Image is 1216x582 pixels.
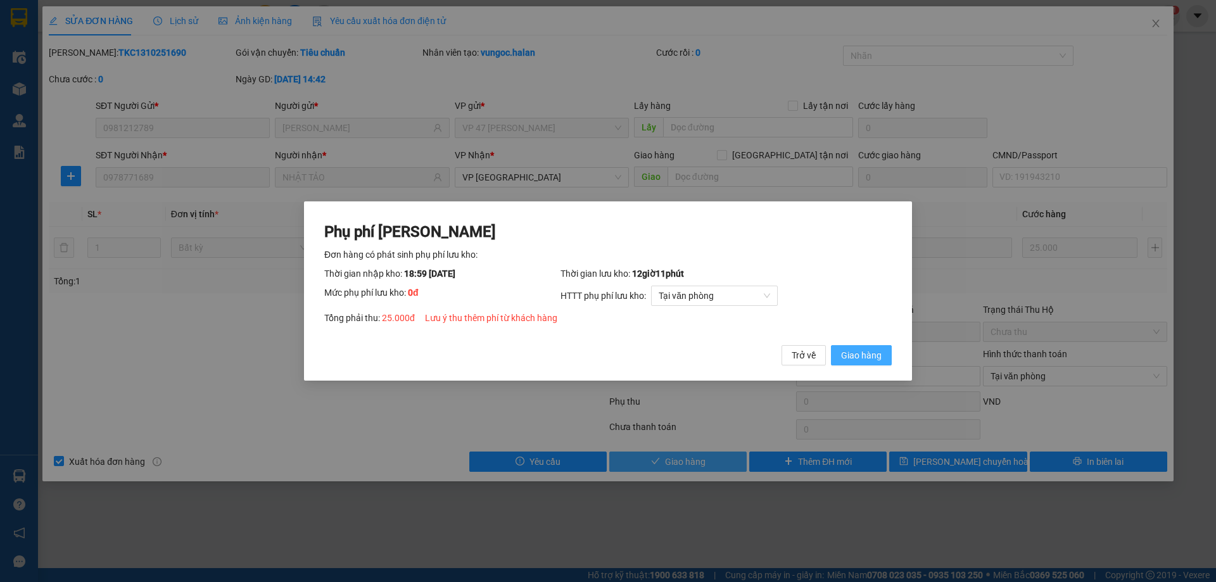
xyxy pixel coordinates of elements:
[560,286,892,306] div: HTTT phụ phí lưu kho:
[792,348,816,362] span: Trở về
[324,286,560,306] div: Mức phụ phí lưu kho:
[324,248,892,262] div: Đơn hàng có phát sinh phụ phí lưu kho:
[324,223,496,241] span: Phụ phí [PERSON_NAME]
[632,269,684,279] span: 12 giờ 11 phút
[782,345,826,365] button: Trở về
[831,345,892,365] button: Giao hàng
[560,267,892,281] div: Thời gian lưu kho:
[382,313,415,323] span: 25.000 đ
[324,267,560,281] div: Thời gian nhập kho:
[425,313,557,323] span: Lưu ý thu thêm phí từ khách hàng
[408,288,419,298] span: 0 đ
[324,311,892,325] div: Tổng phải thu:
[841,348,882,362] span: Giao hàng
[659,286,770,305] span: Tại văn phòng
[404,269,455,279] span: 18:59 [DATE]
